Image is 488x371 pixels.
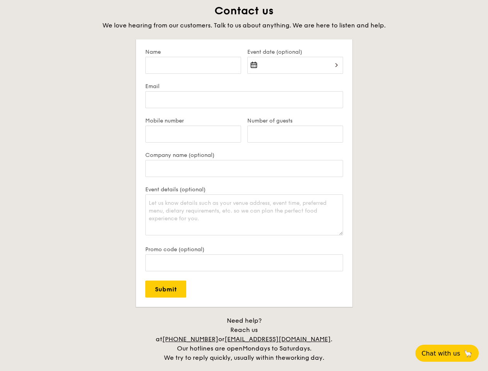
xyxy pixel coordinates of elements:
label: Promo code (optional) [145,246,343,253]
label: Mobile number [145,117,241,124]
button: Chat with us🦙 [415,345,479,362]
label: Name [145,49,241,55]
a: [EMAIL_ADDRESS][DOMAIN_NAME] [224,335,331,343]
div: Need help? Reach us at or . Our hotlines are open We try to reply quickly, usually within the [148,316,341,362]
label: Number of guests [247,117,343,124]
label: Email [145,83,343,90]
span: Chat with us [422,350,460,357]
span: Contact us [214,4,274,17]
span: Mondays to Saturdays. [243,345,311,352]
span: 🦙 [463,349,473,358]
span: We love hearing from our customers. Talk to us about anything. We are here to listen and help. [102,22,386,29]
span: working day. [286,354,324,361]
a: [PHONE_NUMBER] [162,335,218,343]
label: Company name (optional) [145,152,343,158]
input: Submit [145,281,186,298]
label: Event details (optional) [145,186,343,193]
label: Event date (optional) [247,49,343,55]
textarea: Let us know details such as your venue address, event time, preferred menu, dietary requirements,... [145,194,343,235]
